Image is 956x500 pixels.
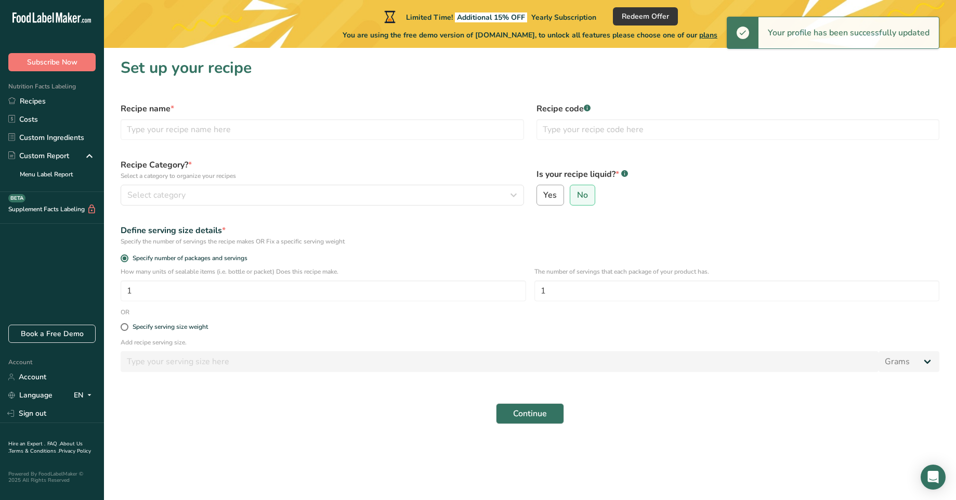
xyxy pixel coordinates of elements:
[8,386,53,404] a: Language
[121,224,939,237] div: Define serving size details
[74,389,96,402] div: EN
[8,194,25,202] div: BETA
[114,307,136,317] div: OR
[496,403,564,424] button: Continue
[536,168,940,181] label: Is your recipe liquid?
[455,12,527,22] span: Additional 15% OFF
[121,267,526,276] p: How many units of sealable items (i.e. bottle or packet) Does this recipe make.
[8,325,96,343] a: Book a Free Demo
[27,57,77,68] span: Subscribe Now
[59,447,91,455] a: Privacy Policy
[921,465,946,490] div: Open Intercom Messenger
[47,440,60,447] a: FAQ .
[9,447,59,455] a: Terms & Conditions .
[513,407,547,420] span: Continue
[121,171,524,181] p: Select a category to organize your recipes
[121,159,524,181] label: Recipe Category?
[536,119,940,140] input: Type your recipe code here
[121,237,939,246] div: Specify the number of servings the recipe makes OR Fix a specific serving weight
[121,56,939,80] h1: Set up your recipe
[121,102,524,115] label: Recipe name
[536,102,940,115] label: Recipe code
[382,10,596,23] div: Limited Time!
[121,351,879,372] input: Type your serving size here
[534,267,940,276] p: The number of servings that each package of your product has.
[758,17,939,48] div: Your profile has been successfully updated
[577,190,588,200] span: No
[543,190,557,200] span: Yes
[8,440,45,447] a: Hire an Expert .
[128,254,247,262] span: Specify number of packages and servings
[121,185,524,206] button: Select category
[343,30,717,41] span: You are using the free demo version of [DOMAIN_NAME], to unlock all features please choose one of...
[8,440,83,455] a: About Us .
[8,150,69,161] div: Custom Report
[121,338,939,347] p: Add recipe serving size.
[8,471,96,483] div: Powered By FoodLabelMaker © 2025 All Rights Reserved
[531,12,596,22] span: Yearly Subscription
[133,323,208,331] div: Specify serving size weight
[127,189,186,201] span: Select category
[613,7,678,25] button: Redeem Offer
[622,11,669,22] span: Redeem Offer
[8,53,96,71] button: Subscribe Now
[699,30,717,40] span: plans
[121,119,524,140] input: Type your recipe name here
